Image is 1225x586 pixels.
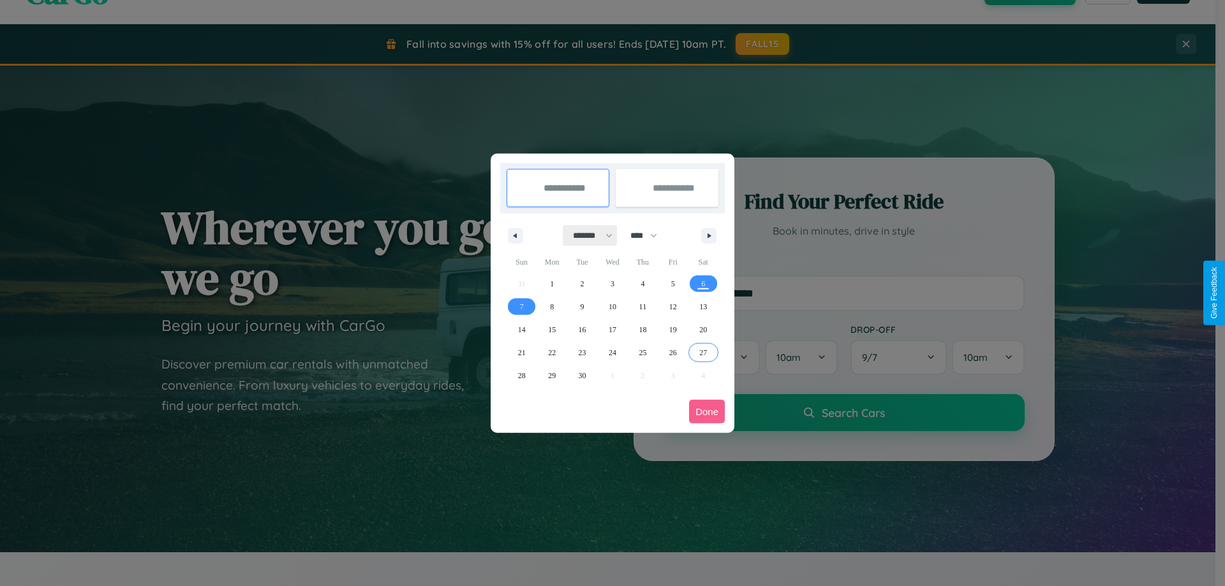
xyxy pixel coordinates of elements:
button: 28 [507,364,537,387]
span: 7 [520,295,524,318]
span: Wed [597,252,627,272]
span: 12 [669,295,677,318]
button: 19 [658,318,688,341]
button: Done [689,400,725,423]
span: 3 [611,272,614,295]
span: 16 [579,318,586,341]
button: 18 [628,318,658,341]
button: 4 [628,272,658,295]
button: 17 [597,318,627,341]
span: 4 [641,272,644,295]
button: 23 [567,341,597,364]
span: 14 [518,318,526,341]
div: Give Feedback [1210,267,1219,319]
span: 2 [581,272,584,295]
button: 13 [688,295,718,318]
span: 5 [671,272,675,295]
span: 15 [548,318,556,341]
button: 12 [658,295,688,318]
button: 24 [597,341,627,364]
span: 29 [548,364,556,387]
span: 27 [699,341,707,364]
span: 8 [550,295,554,318]
span: 25 [639,341,646,364]
span: 20 [699,318,707,341]
span: 9 [581,295,584,318]
button: 20 [688,318,718,341]
span: 28 [518,364,526,387]
button: 2 [567,272,597,295]
span: Tue [567,252,597,272]
span: 17 [609,318,616,341]
button: 11 [628,295,658,318]
button: 25 [628,341,658,364]
span: 30 [579,364,586,387]
span: 22 [548,341,556,364]
span: 21 [518,341,526,364]
span: Mon [537,252,567,272]
button: 22 [537,341,567,364]
span: Sat [688,252,718,272]
span: Thu [628,252,658,272]
button: 29 [537,364,567,387]
button: 10 [597,295,627,318]
button: 9 [567,295,597,318]
button: 5 [658,272,688,295]
button: 3 [597,272,627,295]
span: 10 [609,295,616,318]
button: 7 [507,295,537,318]
button: 15 [537,318,567,341]
button: 21 [507,341,537,364]
span: 13 [699,295,707,318]
button: 16 [567,318,597,341]
span: 26 [669,341,677,364]
span: 24 [609,341,616,364]
button: 27 [688,341,718,364]
button: 8 [537,295,567,318]
button: 1 [537,272,567,295]
span: 11 [639,295,647,318]
span: Sun [507,252,537,272]
span: 19 [669,318,677,341]
button: 6 [688,272,718,295]
span: 23 [579,341,586,364]
button: 30 [567,364,597,387]
span: 1 [550,272,554,295]
span: 18 [639,318,646,341]
button: 26 [658,341,688,364]
span: 6 [701,272,705,295]
button: 14 [507,318,537,341]
span: Fri [658,252,688,272]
